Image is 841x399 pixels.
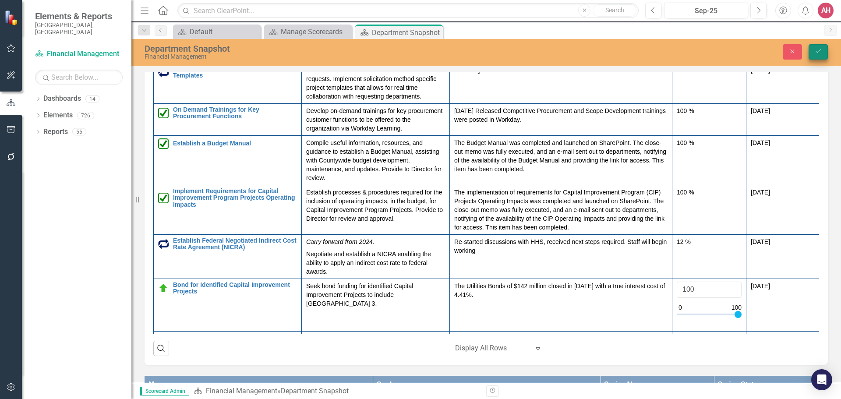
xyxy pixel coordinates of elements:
input: Search ClearPoint... [177,3,639,18]
button: Sep-25 [664,3,748,18]
div: Sep-25 [667,6,745,16]
div: Financial Management [145,53,528,60]
div: 726 [77,112,94,119]
div: Manage Scorecards [281,26,350,37]
div: Department Snapshot [145,44,528,53]
div: » [194,386,480,396]
a: Financial Management [35,49,123,59]
a: Financial Management [206,387,277,395]
button: AH [818,3,834,18]
p: The implementation of requirements for Capital Improvement Program (CIP) Projects Operating Impac... [454,188,668,232]
div: 12 % [677,237,742,246]
div: Default [190,26,258,37]
div: Department Snapshot [372,27,441,38]
em: Carry forward from 2024. [306,238,375,245]
a: Implement Requirements for Capital Improvement Program Projects Operating Impacts [173,188,297,208]
input: Search Below... [35,70,123,85]
img: Completed [158,193,169,203]
a: Establish a Budget Manual [173,140,297,147]
div: 100 % [677,138,742,147]
img: Completed [158,138,169,149]
a: Dashboards [43,94,81,104]
span: [DATE] [751,139,770,146]
img: On Target [158,283,169,293]
a: Reports [43,127,68,137]
span: [DATE] [751,282,770,290]
p: Negotiate and establish a NICRA enabling the ability to apply an indirect cost rate to federal aw... [306,248,445,276]
div: 100 % [677,188,742,197]
small: [GEOGRAPHIC_DATA], [GEOGRAPHIC_DATA] [35,21,123,36]
img: Completed [158,108,169,118]
div: 100 % [677,106,742,115]
a: Manage Scorecards [266,26,350,37]
p: The Budget Manual was completed and launched on SharePoint. The close-out memo was fully executed... [454,138,668,173]
a: Establish Federal Negotiated Indirect Cost Rate Agreement (NICRA) [173,237,297,251]
span: Scorecard Admin [140,387,189,395]
img: ClearPoint Strategy [4,10,20,25]
span: [DATE] [751,238,770,245]
p: Draft and launch Intake form for Solicitation requests. Implement solicitation method specific pr... [306,66,445,101]
div: 55 [72,128,86,136]
p: Establish processes & procedures required for the inclusion of operating impacts, in the budget, ... [306,188,445,223]
span: Elements & Reports [35,11,123,21]
p: Re-started discussions with HHS, received next steps required. Staff will begin working [454,237,668,255]
span: [DATE] [751,107,770,114]
p: Develop on-demand trainings for key procurement customer functions to be offered to the organizat... [306,106,445,133]
a: Elements [43,110,73,120]
div: Open Intercom Messenger [811,369,832,390]
a: On Demand Trainings for Key Procurement Functions [173,106,297,120]
img: Carry Forward [158,239,169,249]
p: The Utilities Bonds of $142 million closed in [DATE] with a true interest cost of 4.41%. [454,282,668,299]
div: 14 [85,95,99,102]
p: Seek bond funding for identified Capital Improvement Projects to include [GEOGRAPHIC_DATA] 3. [306,282,445,308]
a: Default [175,26,258,37]
div: Department Snapshot [281,387,349,395]
button: Search [593,4,636,17]
a: Bond for Identified Capital Improvement Projects [173,282,297,295]
p: [DATE] Released Competitive Procurement and Scope Development trainings were posted in Workday. [454,106,668,124]
p: Compile useful information, resources, and guidance to establish a Budget Manual, assisting with ... [306,138,445,182]
img: Carry Forward [158,67,169,78]
span: Search [605,7,624,14]
a: Implement Intake Form and Solicitation Templates [173,66,297,79]
span: [DATE] [751,189,770,196]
